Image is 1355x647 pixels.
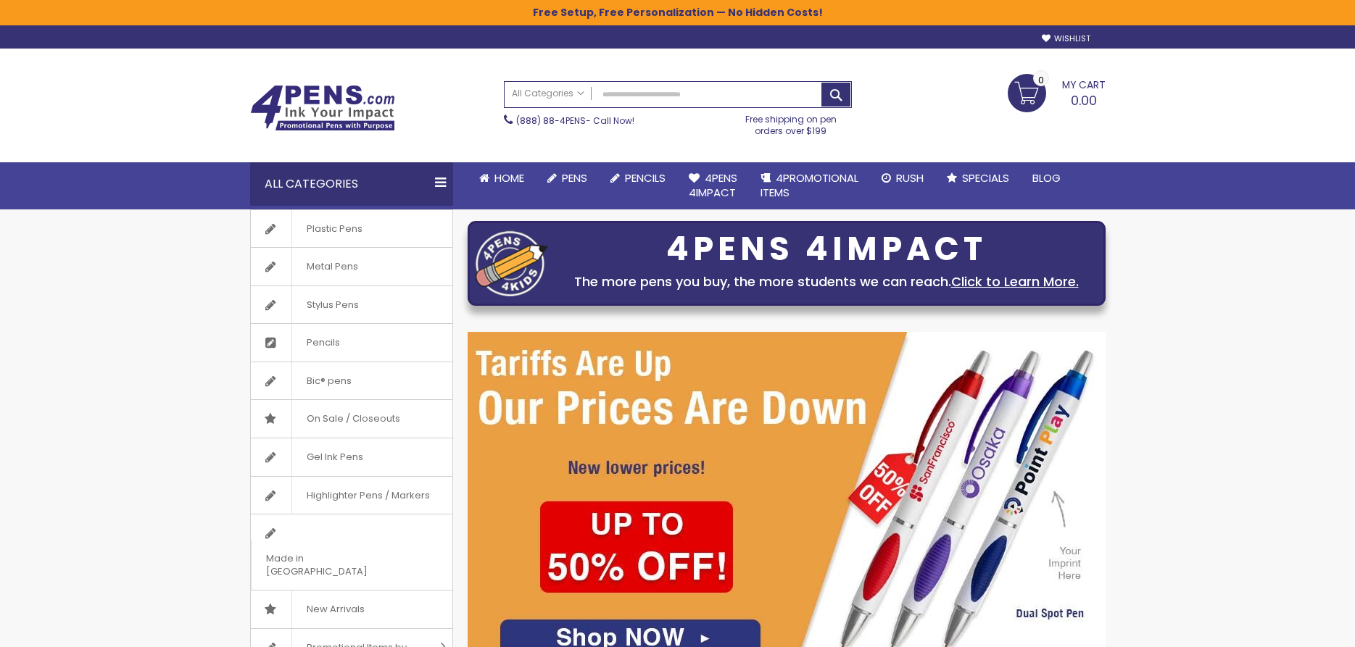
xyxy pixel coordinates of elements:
[555,272,1098,292] div: The more pens you buy, the more students we can reach.
[251,400,452,438] a: On Sale / Closeouts
[689,170,737,200] span: 4Pens 4impact
[291,477,444,514] span: Highlighter Pens / Markers
[505,82,592,106] a: All Categories
[516,114,586,127] a: (888) 88-4PENS
[251,248,452,285] a: Metal Pens
[291,400,415,438] span: On Sale / Closeouts
[1038,73,1044,87] span: 0
[555,234,1098,264] div: 4PENS 4IMPACT
[251,362,452,400] a: Bic® pens
[962,170,1009,185] span: Specials
[599,162,677,194] a: Pencils
[291,590,379,628] span: New Arrivals
[251,514,452,590] a: Made in [GEOGRAPHIC_DATA]
[251,540,416,590] span: Made in [GEOGRAPHIC_DATA]
[291,438,378,476] span: Gel Ink Pens
[291,324,355,362] span: Pencils
[468,162,536,194] a: Home
[1042,33,1090,44] a: Wishlist
[536,162,599,194] a: Pens
[677,162,749,209] a: 4Pens4impact
[251,590,452,628] a: New Arrivals
[730,108,852,137] div: Free shipping on pen orders over $199
[494,170,524,185] span: Home
[870,162,935,194] a: Rush
[291,210,377,248] span: Plastic Pens
[251,286,452,324] a: Stylus Pens
[251,324,452,362] a: Pencils
[251,210,452,248] a: Plastic Pens
[516,114,634,127] span: - Call Now!
[896,170,924,185] span: Rush
[625,170,666,185] span: Pencils
[291,362,366,400] span: Bic® pens
[761,170,858,200] span: 4PROMOTIONAL ITEMS
[251,477,452,514] a: Highlighter Pens / Markers
[749,162,870,209] a: 4PROMOTIONALITEMS
[951,272,1079,291] a: Click to Learn More.
[1008,74,1106,110] a: 0.00 0
[291,286,373,324] span: Stylus Pens
[251,438,452,476] a: Gel Ink Pens
[512,88,584,99] span: All Categories
[562,170,587,185] span: Pens
[1071,91,1097,109] span: 0.00
[1021,162,1072,194] a: Blog
[291,248,373,285] span: Metal Pens
[1032,170,1061,185] span: Blog
[250,162,453,206] div: All Categories
[250,85,395,131] img: 4Pens Custom Pens and Promotional Products
[476,230,548,296] img: four_pen_logo.png
[935,162,1021,194] a: Specials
